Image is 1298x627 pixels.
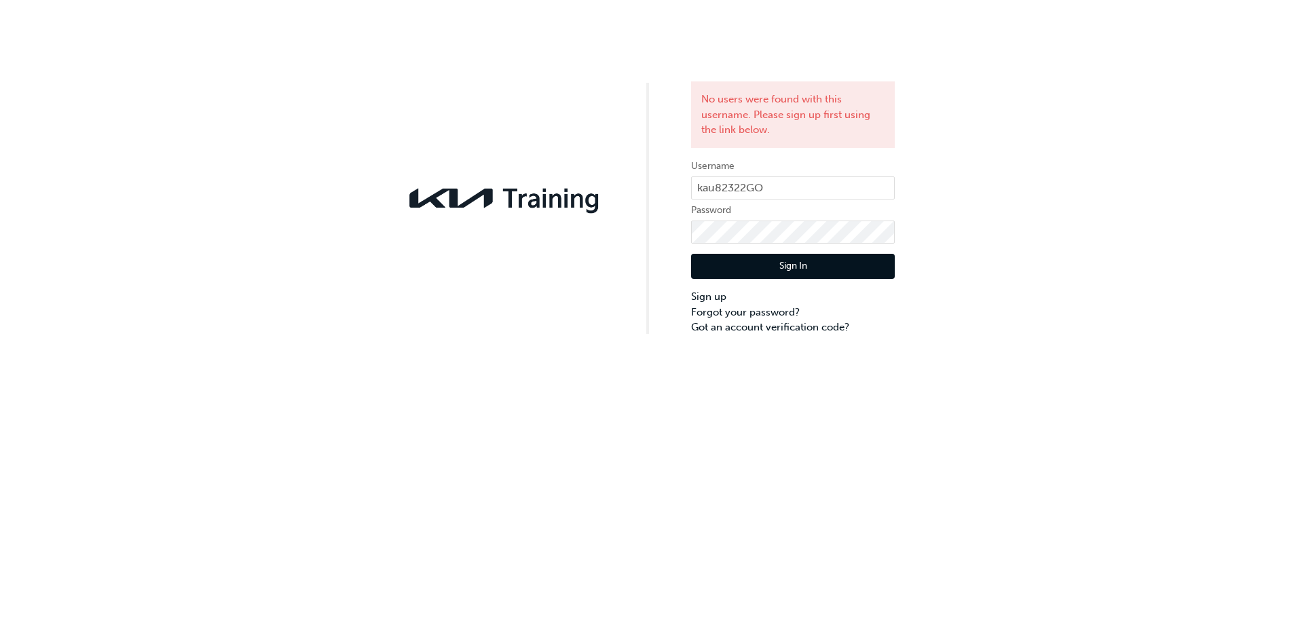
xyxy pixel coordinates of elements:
label: Password [691,202,895,218]
a: Forgot your password? [691,305,895,320]
input: Username [691,176,895,199]
img: kia-training [403,180,607,216]
div: No users were found with this username. Please sign up first using the link below. [691,81,895,148]
label: Username [691,158,895,174]
button: Sign In [691,254,895,280]
a: Sign up [691,289,895,305]
a: Got an account verification code? [691,320,895,335]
